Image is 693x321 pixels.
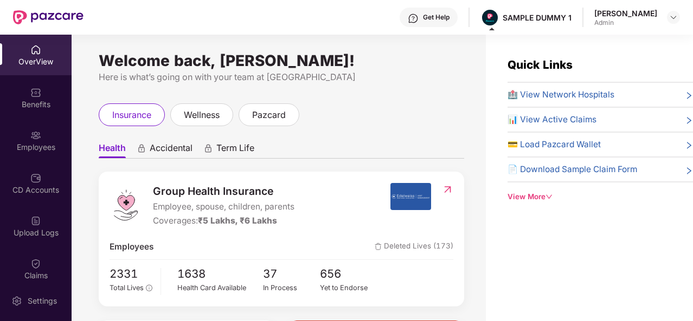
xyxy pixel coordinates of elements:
[110,265,152,283] span: 2331
[482,10,498,25] img: Pazcare_Alternative_logo-01-01.png
[177,283,263,293] div: Health Card Available
[508,138,601,151] span: 💳 Load Pazcard Wallet
[99,142,126,158] span: Health
[508,88,614,101] span: 🏥 View Network Hospitals
[320,265,377,283] span: 656
[252,108,286,122] span: pazcard
[30,130,41,141] img: svg+xml;base64,PHN2ZyBpZD0iRW1wbG95ZWVzIiB4bWxucz0iaHR0cDovL3d3dy53My5vcmcvMjAwMC9zdmciIHdpZHRoPS...
[30,215,41,226] img: svg+xml;base64,PHN2ZyBpZD0iVXBsb2FkX0xvZ3MiIGRhdGEtbmFtZT0iVXBsb2FkIExvZ3MiIHhtbG5zPSJodHRwOi8vd3...
[263,265,320,283] span: 37
[203,143,213,153] div: animation
[503,12,572,23] div: SAMPLE DUMMY 1
[546,193,553,200] span: down
[99,70,464,84] div: Here is what’s going on with your team at [GEOGRAPHIC_DATA]
[685,165,693,176] span: right
[320,283,377,293] div: Yet to Endorse
[263,283,320,293] div: In Process
[669,13,678,22] img: svg+xml;base64,PHN2ZyBpZD0iRHJvcGRvd24tMzJ4MzIiIHhtbG5zPSJodHRwOi8vd3d3LnczLm9yZy8yMDAwL3N2ZyIgd2...
[685,115,693,126] span: right
[150,142,193,158] span: Accidental
[30,258,41,269] img: svg+xml;base64,PHN2ZyBpZD0iQ2xhaW0iIHhtbG5zPSJodHRwOi8vd3d3LnczLm9yZy8yMDAwL3N2ZyIgd2lkdGg9IjIwIi...
[153,200,294,213] span: Employee, spouse, children, parents
[112,108,151,122] span: insurance
[146,285,152,291] span: info-circle
[594,8,657,18] div: [PERSON_NAME]
[153,183,294,199] span: Group Health Insurance
[184,108,220,122] span: wellness
[390,183,431,210] img: insurerIcon
[11,296,22,306] img: svg+xml;base64,PHN2ZyBpZD0iU2V0dGluZy0yMHgyMCIgeG1sbnM9Imh0dHA6Ly93d3cudzMub3JnLzIwMDAvc3ZnIiB3aW...
[375,243,382,250] img: deleteIcon
[508,191,693,202] div: View More
[685,90,693,101] span: right
[110,284,144,292] span: Total Lives
[442,184,453,195] img: RedirectIcon
[508,113,596,126] span: 📊 View Active Claims
[375,240,453,253] span: Deleted Lives (173)
[24,296,60,306] div: Settings
[216,142,254,158] span: Term Life
[177,265,263,283] span: 1638
[198,215,277,226] span: ₹5 Lakhs, ₹6 Lakhs
[13,10,84,24] img: New Pazcare Logo
[99,56,464,65] div: Welcome back, [PERSON_NAME]!
[408,13,419,24] img: svg+xml;base64,PHN2ZyBpZD0iSGVscC0zMngzMiIgeG1sbnM9Imh0dHA6Ly93d3cudzMub3JnLzIwMDAvc3ZnIiB3aWR0aD...
[423,13,450,22] div: Get Help
[153,214,294,227] div: Coverages:
[30,87,41,98] img: svg+xml;base64,PHN2ZyBpZD0iQmVuZWZpdHMiIHhtbG5zPSJodHRwOi8vd3d3LnczLm9yZy8yMDAwL3N2ZyIgd2lkdGg9Ij...
[137,143,146,153] div: animation
[685,140,693,151] span: right
[508,163,637,176] span: 📄 Download Sample Claim Form
[30,173,41,184] img: svg+xml;base64,PHN2ZyBpZD0iQ0RfQWNjb3VudHMiIGRhdGEtbmFtZT0iQ0QgQWNjb3VudHMiIHhtbG5zPSJodHRwOi8vd3...
[594,18,657,27] div: Admin
[508,58,573,71] span: Quick Links
[110,240,153,253] span: Employees
[30,44,41,55] img: svg+xml;base64,PHN2ZyBpZD0iSG9tZSIgeG1sbnM9Imh0dHA6Ly93d3cudzMub3JnLzIwMDAvc3ZnIiB3aWR0aD0iMjAiIG...
[110,189,142,221] img: logo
